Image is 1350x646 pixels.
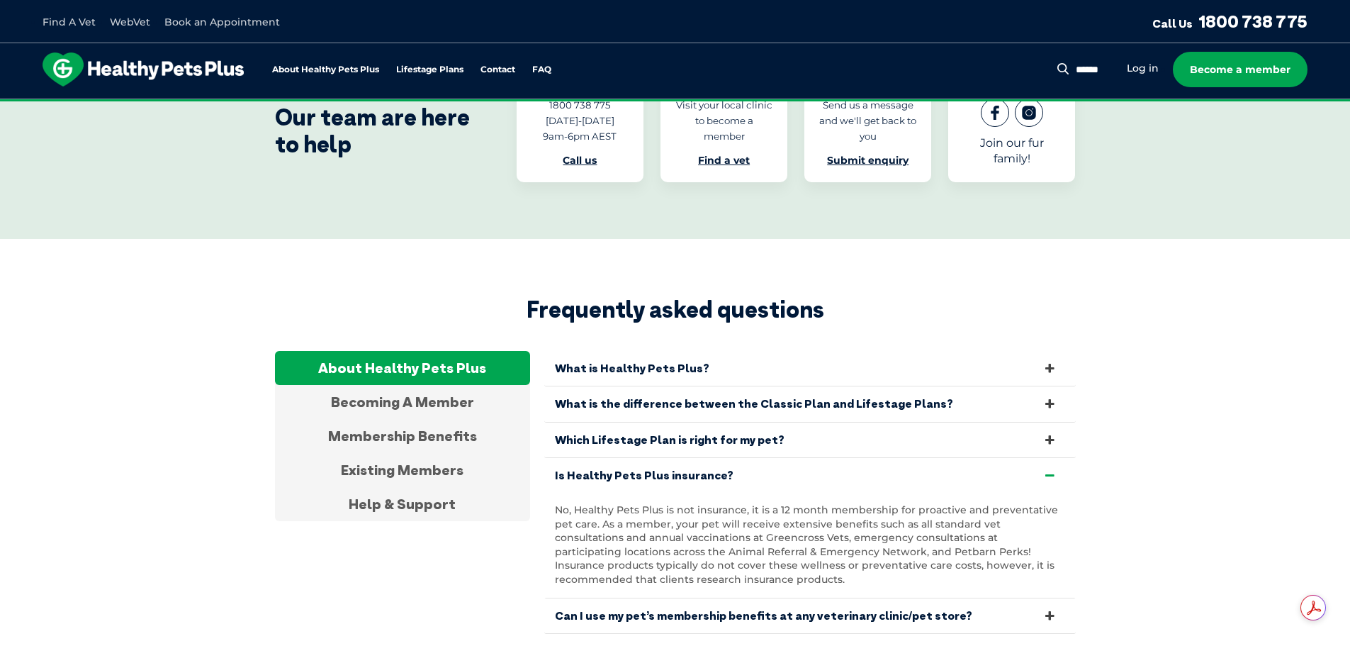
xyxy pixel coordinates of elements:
[555,503,1065,587] p: No, Healthy Pets Plus is not insurance, it is a 12 month membership for proactive and preventativ...
[275,385,530,419] div: Becoming A Member
[164,16,280,28] a: Book an Appointment
[962,135,1061,167] p: Join our fur family!
[698,154,750,167] a: Find a vet
[543,130,617,142] span: 9am-6pm AEST
[1173,52,1307,87] a: Become a member
[544,386,1076,421] a: What is the difference between the Classic Plan and Lifestage Plans?
[544,598,1076,633] a: Can I use my pet’s membership benefits at any veterinary clinic/pet store?
[1127,62,1159,75] a: Log in
[544,458,1076,493] a: Is Healthy Pets Plus insurance?
[544,423,1076,457] a: Which Lifestage Plan is right for my pet?
[827,154,909,167] a: Submit enquiry
[410,99,940,112] span: Proactive, preventative wellness program designed to keep your pet healthier and happier for longer
[275,453,530,487] div: Existing Members
[819,99,916,142] span: Send us a message and we'll get back to you
[1152,11,1307,32] a: Call Us1800 738 775
[563,154,597,167] a: Call us
[43,16,96,28] a: Find A Vet
[1152,16,1193,30] span: Call Us
[676,99,772,142] span: Visit your local clinic to become a member
[532,65,551,74] a: FAQ
[110,16,150,28] a: WebVet
[396,65,463,74] a: Lifestage Plans
[544,351,1076,386] a: What is Healthy Pets Plus?
[272,65,379,74] a: About Healthy Pets Plus
[275,487,530,521] div: Help & Support
[549,99,611,111] span: 1800 738 775
[480,65,515,74] a: Contact
[275,351,530,385] div: About Healthy Pets Plus
[275,104,474,158] div: Our team are here to help
[546,115,614,126] span: [DATE]-[DATE]
[275,296,1076,323] h2: Frequently asked questions
[275,419,530,453] div: Membership Benefits
[1054,62,1072,76] button: Search
[43,52,244,87] img: hpp-logo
